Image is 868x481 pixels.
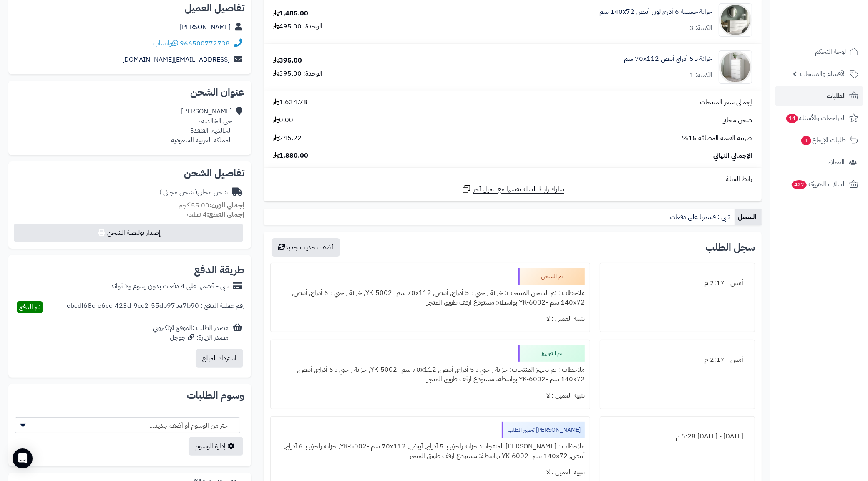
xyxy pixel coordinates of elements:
button: استرداد المبلغ [196,349,243,368]
span: الطلبات [827,90,846,102]
h2: عنوان الشحن [15,87,244,97]
div: مصدر الطلب :الموقع الإلكتروني [153,323,229,342]
div: مصدر الزيارة: جوجل [153,333,229,342]
span: الأقسام والمنتجات [800,68,846,80]
small: 4 قطعة [187,209,244,219]
h2: طريقة الدفع [194,265,244,275]
div: الكمية: 3 [689,23,712,33]
span: العملاء [828,156,845,168]
h2: وسوم الطلبات [15,390,244,400]
div: [DATE] - [DATE] 6:28 م [605,428,750,445]
span: ضريبة القيمة المضافة 15% [682,133,752,143]
span: المراجعات والأسئلة [785,112,846,124]
span: إجمالي سعر المنتجات [700,98,752,107]
a: العملاء [775,152,863,172]
span: تم الدفع [19,302,40,312]
div: الكمية: 1 [689,71,712,80]
div: أمس - 2:17 م [605,352,750,368]
span: شحن مجاني [722,116,752,125]
span: -- اختر من الوسوم أو أضف جديد... -- [15,418,240,433]
span: 1 [801,136,811,145]
a: 966500772738 [180,38,230,48]
strong: إجمالي الوزن: [209,200,244,210]
div: [PERSON_NAME] تجهيز الطلب [502,422,585,438]
div: تم الشحن [518,268,585,285]
span: 422 [792,180,807,189]
div: ملاحظات : تم الشحن المنتجات: خزانة راحتي بـ 5 أدراج, أبيض, ‎70x112 سم‏ -YK-5002, خزانة راحتي بـ 6... [276,285,585,311]
h2: تفاصيل الشحن [15,168,244,178]
div: شحن مجاني [159,188,228,197]
div: تنبيه العميل : لا [276,388,585,404]
div: تنبيه العميل : لا [276,311,585,327]
div: Open Intercom Messenger [13,448,33,468]
span: شارك رابط السلة نفسها مع عميل آخر [473,185,564,194]
span: لوحة التحكم [815,46,846,58]
a: الطلبات [775,86,863,106]
img: 1746709299-1702541934053-68567865785768-1000x1000-90x90.jpg [719,3,752,37]
strong: إجمالي القطع: [207,209,244,219]
div: أمس - 2:17 م [605,275,750,291]
a: خزانة بـ 5 أدراج أبيض ‎70x112 سم‏ [624,54,712,64]
a: السلات المتروكة422 [775,174,863,194]
span: الإجمالي النهائي [713,151,752,161]
span: 245.22 [273,133,302,143]
div: الوحدة: 395.00 [273,69,322,78]
h3: سجل الطلب [705,242,755,252]
a: [PERSON_NAME] [180,22,231,32]
div: ملاحظات : تم تجهيز المنتجات: خزانة راحتي بـ 5 أدراج, أبيض, ‎70x112 سم‏ -YK-5002, خزانة راحتي بـ 6... [276,362,585,388]
div: تنبيه العميل : لا [276,464,585,481]
img: 1747726680-1724661648237-1702540482953-8486464545656-90x90.jpg [719,50,752,84]
a: لوحة التحكم [775,42,863,62]
h2: تفاصيل العميل [15,3,244,13]
span: 1,634.78 [273,98,307,107]
button: إصدار بوليصة الشحن [14,224,243,242]
span: 0.00 [273,116,293,125]
a: [EMAIL_ADDRESS][DOMAIN_NAME] [122,55,230,65]
div: الوحدة: 495.00 [273,22,322,31]
a: إدارة الوسوم [189,437,243,456]
span: ( شحن مجاني ) [159,187,197,197]
span: 1,880.00 [273,151,308,161]
a: المراجعات والأسئلة14 [775,108,863,128]
div: تابي - قسّمها على 4 دفعات بدون رسوم ولا فوائد [111,282,229,291]
a: طلبات الإرجاع1 [775,130,863,150]
div: رابط السلة [267,174,758,184]
a: خزانة خشبية 6 أدرج لون أبيض 140x72 سم [599,7,712,17]
a: شارك رابط السلة نفسها مع عميل آخر [461,184,564,194]
div: رقم عملية الدفع : ebcdf68c-e6cc-423d-9cc2-55db97ba7b90 [67,301,244,313]
a: واتساب [153,38,178,48]
small: 55.00 كجم [179,200,244,210]
a: تابي : قسمها على دفعات [667,209,735,225]
div: ملاحظات : [PERSON_NAME] المنتجات: خزانة راحتي بـ 5 أدراج, أبيض, ‎70x112 سم‏ -YK-5002, خزانة راحتي... [276,438,585,464]
div: تم التجهيز [518,345,585,362]
button: أضف تحديث جديد [272,238,340,257]
span: السلات المتروكة [791,179,846,190]
span: طلبات الإرجاع [800,134,846,146]
div: [PERSON_NAME] حي الخالديه ، الخالديه، القنفذة المملكة العربية السعودية [171,107,232,145]
span: 14 [786,114,798,123]
a: السجل [735,209,762,225]
div: 395.00 [273,56,302,65]
div: 1,485.00 [273,9,308,18]
span: -- اختر من الوسوم أو أضف جديد... -- [15,417,240,433]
